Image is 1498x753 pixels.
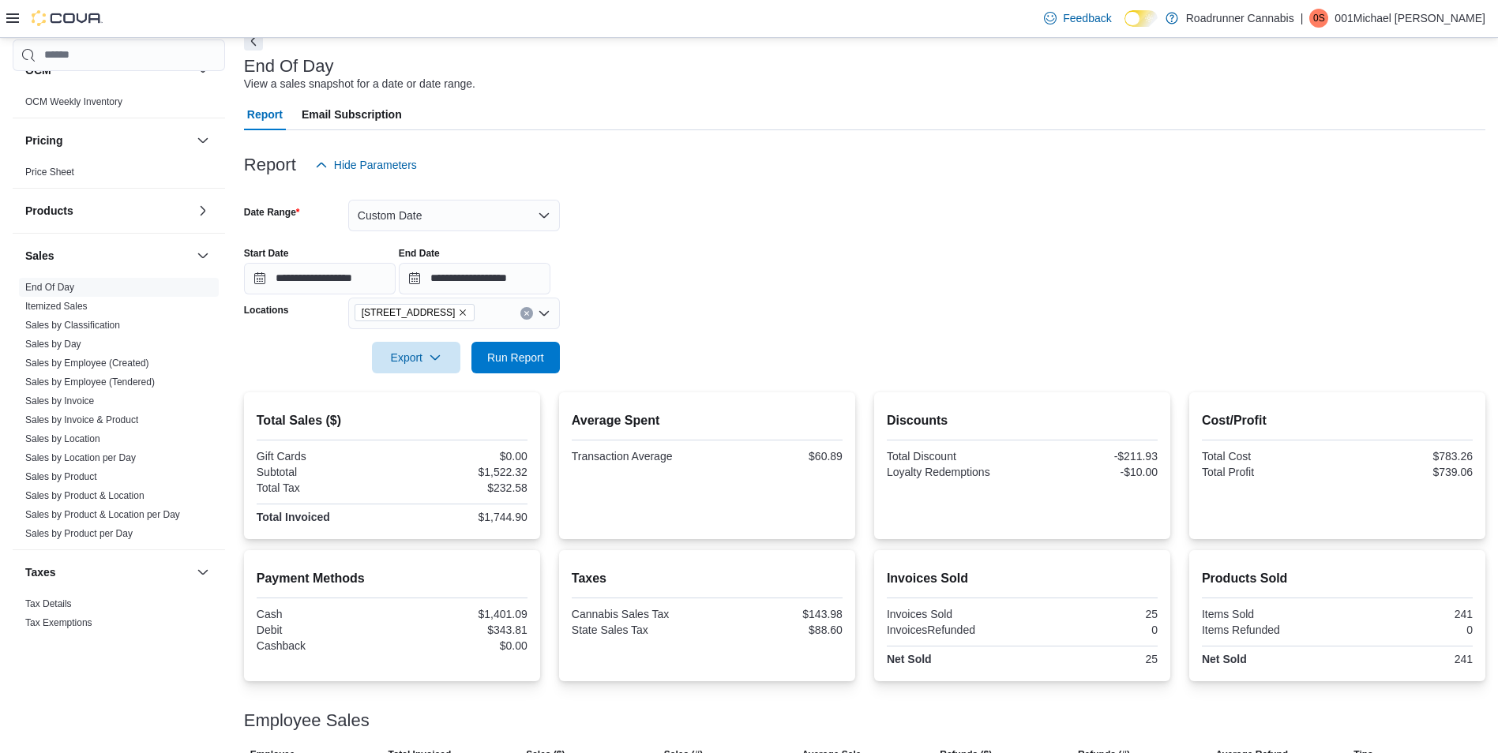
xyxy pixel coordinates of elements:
button: Products [25,203,190,219]
button: Sales [25,248,190,264]
h3: Employee Sales [244,711,370,730]
a: Sales by Product [25,471,97,482]
span: 218 N White Sands Blvd [355,304,475,321]
span: Run Report [487,350,544,365]
button: Taxes [25,564,190,580]
button: Remove 218 N White Sands Blvd from selection in this group [458,308,467,317]
span: 0S [1313,9,1325,28]
div: Cashback [257,639,389,652]
div: Items Refunded [1202,624,1335,636]
div: State Sales Tax [572,624,704,636]
a: Itemized Sales [25,301,88,312]
span: Sales by Location per Day [25,451,136,464]
div: $0.00 [395,450,527,463]
input: Dark Mode [1124,10,1158,27]
input: Press the down key to open a popover containing a calendar. [399,263,550,294]
div: Total Profit [1202,466,1335,478]
span: Sales by Product [25,470,97,483]
a: Feedback [1038,2,1117,34]
img: Cova [32,10,103,26]
span: Price Sheet [25,166,74,178]
a: Tax Exemptions [25,617,92,628]
div: $343.81 [395,624,527,636]
div: Items Sold [1202,608,1335,620]
a: Sales by Product & Location per Day [25,509,180,520]
span: Itemized Sales [25,300,88,313]
button: Pricing [193,131,212,150]
button: OCM [193,61,212,80]
h3: Pricing [25,133,62,148]
span: Sales by Classification [25,319,120,332]
div: 241 [1340,608,1473,620]
a: Sales by Product & Location [25,490,145,501]
strong: Net Sold [887,653,932,665]
button: Export [372,342,460,373]
div: $1,401.09 [395,608,527,620]
h2: Products Sold [1202,569,1473,588]
div: Subtotal [257,466,389,478]
a: Sales by Invoice & Product [25,414,138,425]
span: Tax Exemptions [25,616,92,629]
label: Locations [244,304,289,317]
span: Sales by Product & Location per Day [25,508,180,521]
h2: Total Sales ($) [257,411,527,430]
h2: Taxes [572,569,843,588]
div: Loyalty Redemptions [887,466,1019,478]
div: 25 [1025,653,1158,665]
span: End Of Day [25,281,74,294]
a: End Of Day [25,282,74,293]
button: Pricing [25,133,190,148]
a: Sales by Employee (Tendered) [25,376,155,388]
div: Gift Cards [257,450,389,463]
a: Sales by Classification [25,320,120,331]
div: Total Tax [257,481,389,494]
div: $232.58 [395,481,527,494]
h3: Taxes [25,564,56,580]
a: Sales by Day [25,339,81,350]
div: $739.06 [1340,466,1473,478]
h3: Report [244,155,296,174]
div: Sales [13,278,225,549]
div: $1,522.32 [395,466,527,478]
span: Feedback [1063,10,1111,26]
div: 25 [1025,608,1158,620]
h2: Payment Methods [257,569,527,588]
button: Run Report [471,342,560,373]
div: Cash [257,608,389,620]
div: $783.26 [1340,450,1473,463]
div: Cannabis Sales Tax [572,608,704,620]
div: Pricing [13,163,225,188]
div: $1,744.90 [395,511,527,523]
button: Taxes [193,563,212,582]
h3: Sales [25,248,54,264]
div: -$211.93 [1025,450,1158,463]
a: OCM Weekly Inventory [25,96,122,107]
span: Report [247,99,283,130]
div: 001Michael Saucedo [1309,9,1328,28]
div: $88.60 [710,624,843,636]
h3: Products [25,203,73,219]
div: Taxes [13,594,225,639]
a: Sales by Location [25,433,100,444]
div: 0 [1025,624,1158,636]
div: Total Cost [1202,450,1335,463]
div: InvoicesRefunded [887,624,1019,636]
button: Clear input [520,307,533,320]
span: Email Subscription [302,99,402,130]
span: Sales by Location [25,433,100,445]
span: [STREET_ADDRESS] [362,305,456,320]
p: | [1301,9,1304,28]
span: Sales by Invoice [25,395,94,407]
span: Tax Details [25,598,72,610]
div: $143.98 [710,608,843,620]
div: Transaction Average [572,450,704,463]
input: Press the down key to open a popover containing a calendar. [244,263,396,294]
div: View a sales snapshot for a date or date range. [244,76,475,92]
div: $60.89 [710,450,843,463]
a: Price Sheet [25,167,74,178]
a: Sales by Employee (Created) [25,358,149,369]
a: Sales by Invoice [25,395,94,406]
span: Sales by Day [25,338,81,350]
